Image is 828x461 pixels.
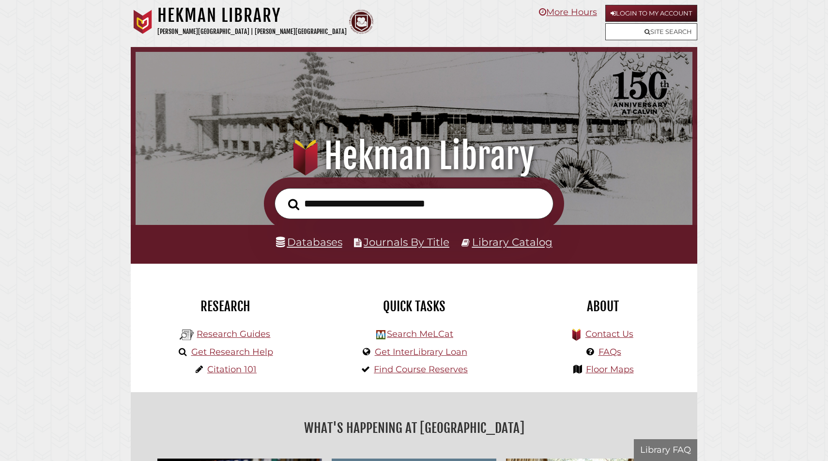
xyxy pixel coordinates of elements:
[472,236,552,248] a: Library Catalog
[375,347,467,357] a: Get InterLibrary Loan
[327,298,501,315] h2: Quick Tasks
[585,329,633,339] a: Contact Us
[288,198,299,210] i: Search
[157,26,347,37] p: [PERSON_NAME][GEOGRAPHIC_DATA] | [PERSON_NAME][GEOGRAPHIC_DATA]
[131,10,155,34] img: Calvin University
[180,328,194,342] img: Hekman Library Logo
[539,7,597,17] a: More Hours
[598,347,621,357] a: FAQs
[138,298,312,315] h2: Research
[364,236,449,248] a: Journals By Title
[586,364,634,375] a: Floor Maps
[516,298,690,315] h2: About
[605,23,697,40] a: Site Search
[191,347,273,357] a: Get Research Help
[349,10,373,34] img: Calvin Theological Seminary
[276,236,342,248] a: Databases
[197,329,270,339] a: Research Guides
[605,5,697,22] a: Login to My Account
[376,330,385,339] img: Hekman Library Logo
[374,364,468,375] a: Find Course Reserves
[138,417,690,439] h2: What's Happening at [GEOGRAPHIC_DATA]
[387,329,453,339] a: Search MeLCat
[207,364,257,375] a: Citation 101
[283,196,304,213] button: Search
[157,5,347,26] h1: Hekman Library
[148,135,680,177] h1: Hekman Library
